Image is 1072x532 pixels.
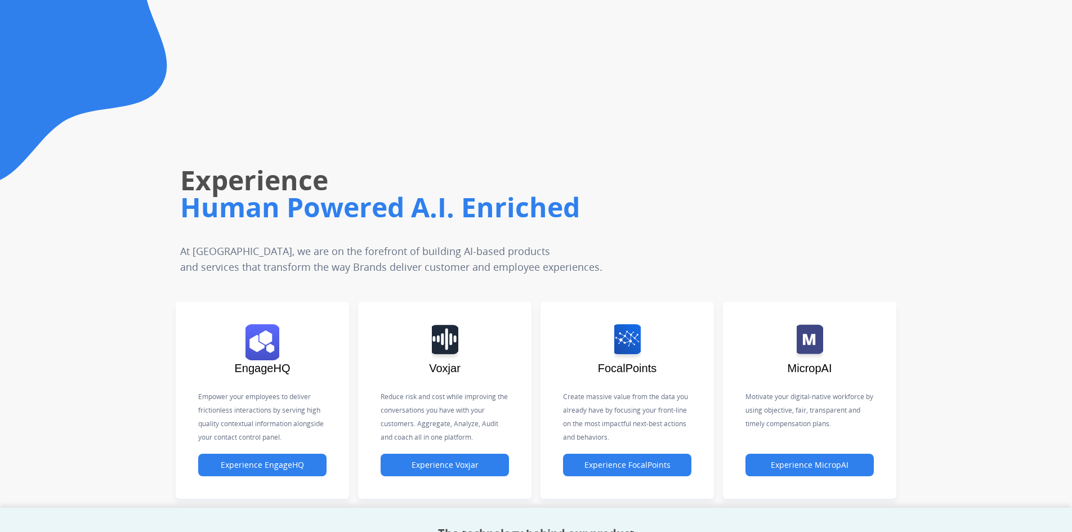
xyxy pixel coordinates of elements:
[198,454,327,476] button: Experience EngageHQ
[198,390,327,444] p: Empower your employees to deliver frictionless interactions by serving high quality contextual in...
[563,454,691,476] button: Experience FocalPoints
[245,324,279,360] img: logo
[180,189,757,225] h1: Human Powered A.I. Enriched
[745,454,874,476] button: Experience MicropAI
[180,243,685,275] p: At [GEOGRAPHIC_DATA], we are on the forefront of building AI-based products and services that tra...
[180,162,757,198] h1: Experience
[614,324,641,360] img: logo
[235,362,291,374] span: EngageHQ
[381,454,509,476] button: Experience Voxjar
[598,362,657,374] span: FocalPoints
[432,324,458,360] img: logo
[745,390,874,431] p: Motivate your digital-native workforce by using objective, fair, transparent and timely compensat...
[788,362,832,374] span: MicropAI
[563,390,691,444] p: Create massive value from the data you already have by focusing your front-line on the most impac...
[797,324,823,360] img: logo
[745,461,874,470] a: Experience MicropAI
[198,461,327,470] a: Experience EngageHQ
[381,461,509,470] a: Experience Voxjar
[381,390,509,444] p: Reduce risk and cost while improving the conversations you have with your customers. Aggregate, A...
[429,362,461,374] span: Voxjar
[563,461,691,470] a: Experience FocalPoints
